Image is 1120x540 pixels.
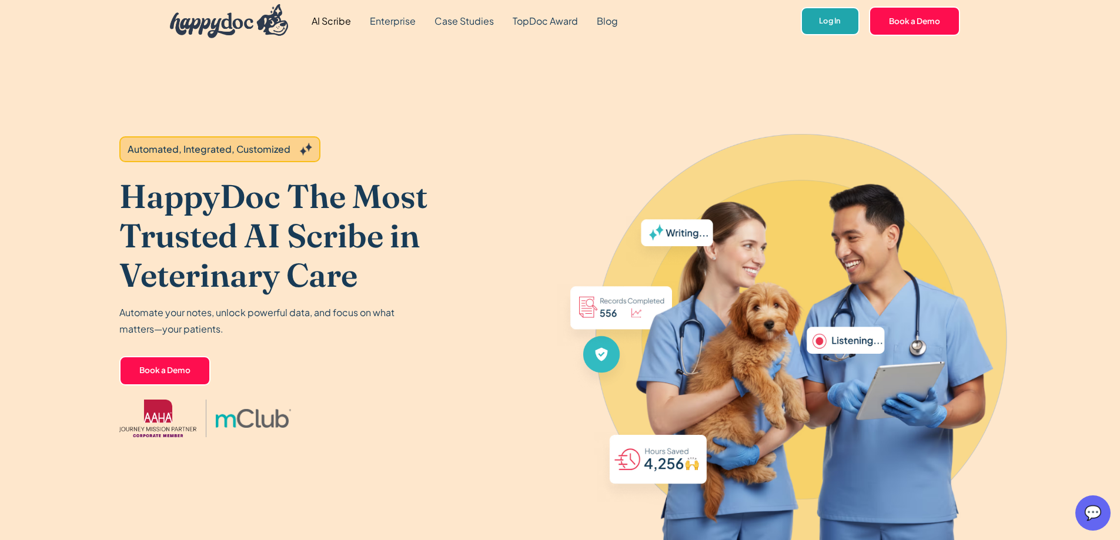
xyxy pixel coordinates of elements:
[801,7,859,36] a: Log In
[119,304,402,337] p: Automate your notes, unlock powerful data, and focus on what matters—your patients.
[119,356,210,385] a: Book a Demo
[161,1,289,41] a: home
[216,409,291,428] img: mclub logo
[300,143,312,156] img: Grey sparkles.
[128,142,290,156] div: Automated, Integrated, Customized
[119,400,197,437] img: AAHA Advantage logo
[170,4,289,38] img: HappyDoc Logo: A happy dog with his ear up, listening.
[869,6,960,36] a: Book a Demo
[119,176,516,295] h1: HappyDoc The Most Trusted AI Scribe in Veterinary Care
